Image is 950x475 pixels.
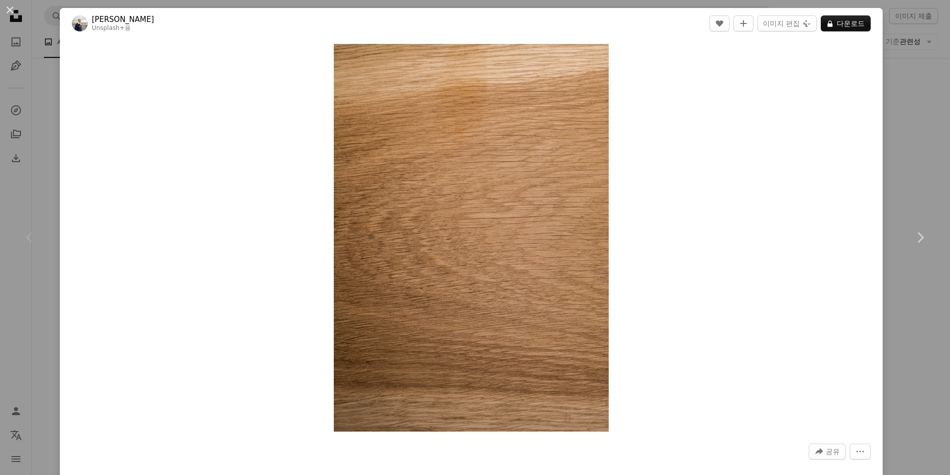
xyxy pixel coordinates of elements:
[334,44,608,432] button: 이 이미지 확대
[710,15,729,31] button: 좋아요
[334,44,608,432] img: 나뭇결 표면의 클로즈업
[733,15,753,31] button: 컬렉션에 추가
[826,444,840,459] span: 공유
[757,15,817,31] button: 이미지 편집
[821,15,871,31] button: 다운로드
[72,15,88,31] img: Simon Maage의 프로필로 이동
[850,444,871,460] button: 더 많은 작업
[92,14,154,24] a: [PERSON_NAME]
[890,190,950,285] a: 다음
[92,24,125,31] a: Unsplash+
[92,24,154,32] div: 용
[809,444,846,460] button: 이 이미지 공유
